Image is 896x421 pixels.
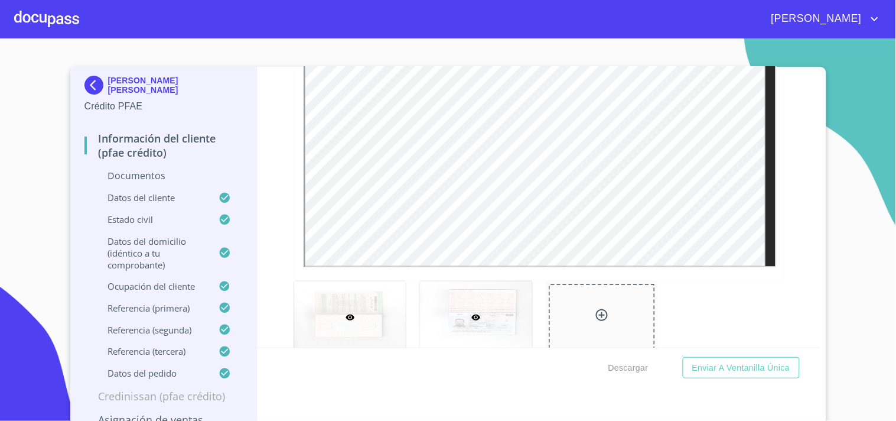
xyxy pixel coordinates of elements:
p: Datos del domicilio (idéntico a tu comprobante) [84,235,219,271]
span: Descargar [608,361,649,375]
p: Referencia (primera) [84,302,219,314]
span: [PERSON_NAME] [763,9,868,28]
p: Crédito PFAE [84,99,243,114]
p: Estado Civil [84,213,219,225]
div: [PERSON_NAME] [PERSON_NAME] [84,76,243,99]
p: Referencia (tercera) [84,345,219,357]
span: Enviar a Ventanilla única [692,361,790,375]
p: Credinissan (PFAE crédito) [84,389,243,403]
p: [PERSON_NAME] [PERSON_NAME] [108,76,243,95]
button: Enviar a Ventanilla única [683,357,800,379]
p: Información del cliente (PFAE crédito) [84,131,243,160]
p: Ocupación del Cliente [84,280,219,292]
p: Datos del cliente [84,192,219,203]
p: Referencia (segunda) [84,324,219,336]
p: Documentos [84,169,243,182]
button: Descargar [604,357,653,379]
p: Datos del pedido [84,367,219,379]
button: account of current user [763,9,882,28]
img: Docupass spot blue [84,76,108,95]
